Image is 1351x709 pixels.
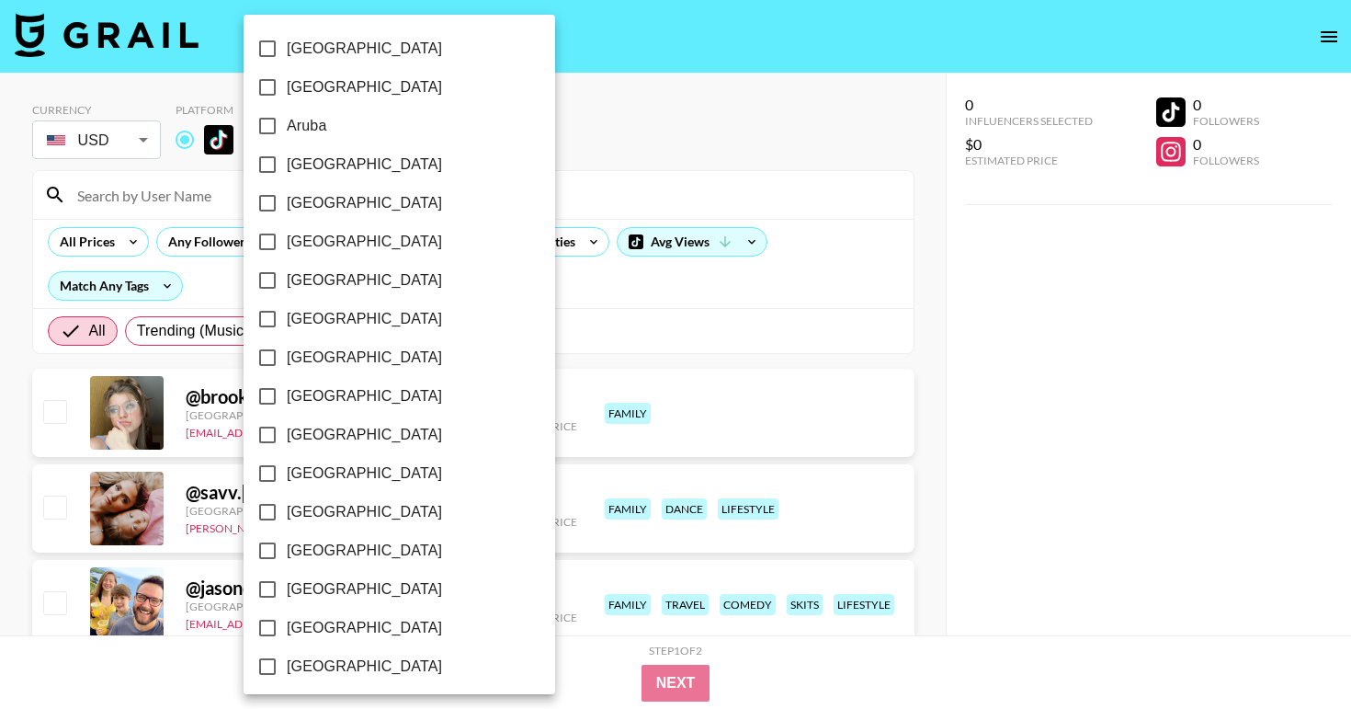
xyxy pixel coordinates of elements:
span: [GEOGRAPHIC_DATA] [287,347,442,369]
span: [GEOGRAPHIC_DATA] [287,424,442,446]
iframe: Drift Widget Chat Controller [1259,617,1329,687]
span: [GEOGRAPHIC_DATA] [287,656,442,678]
span: [GEOGRAPHIC_DATA] [287,385,442,407]
span: [GEOGRAPHIC_DATA] [287,578,442,600]
span: [GEOGRAPHIC_DATA] [287,76,442,98]
span: [GEOGRAPHIC_DATA] [287,463,442,485]
span: [GEOGRAPHIC_DATA] [287,269,442,292]
span: Aruba [287,115,326,137]
span: [GEOGRAPHIC_DATA] [287,38,442,60]
span: [GEOGRAPHIC_DATA] [287,154,442,176]
span: [GEOGRAPHIC_DATA] [287,617,442,639]
span: [GEOGRAPHIC_DATA] [287,540,442,562]
span: [GEOGRAPHIC_DATA] [287,308,442,330]
span: [GEOGRAPHIC_DATA] [287,192,442,214]
span: [GEOGRAPHIC_DATA] [287,501,442,523]
span: [GEOGRAPHIC_DATA] [287,231,442,253]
